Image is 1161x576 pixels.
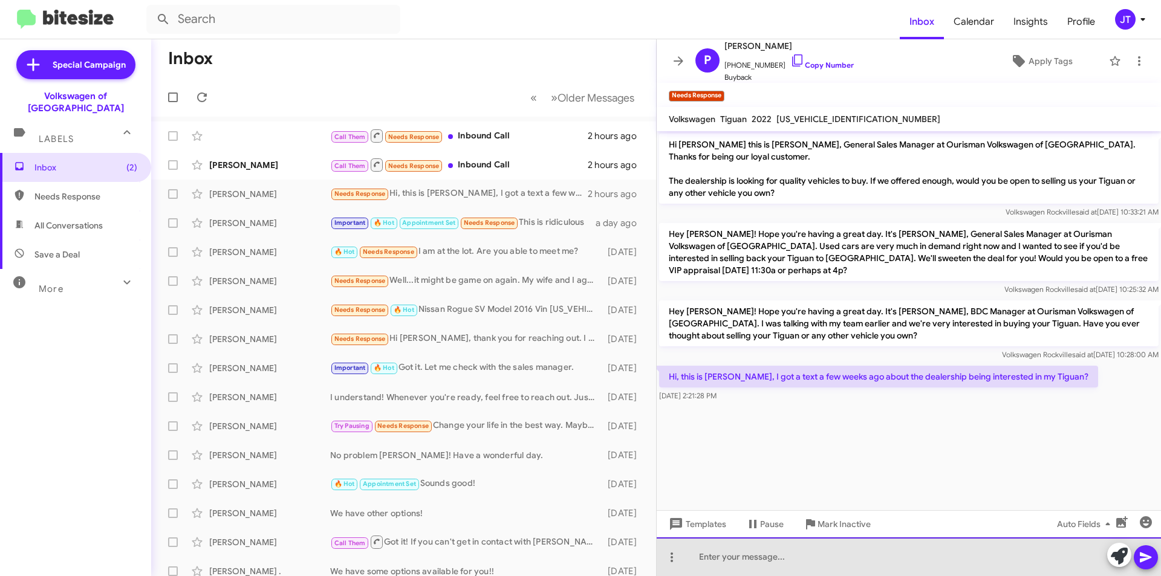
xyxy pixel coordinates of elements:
button: Pause [736,513,793,535]
span: [DATE] 2:21:28 PM [659,391,717,400]
div: [DATE] [602,362,646,374]
span: P [704,51,711,70]
div: [PERSON_NAME] [209,246,330,258]
a: Profile [1058,4,1105,39]
span: [PHONE_NUMBER] [724,53,854,71]
span: Pause [760,513,784,535]
div: [PERSON_NAME] [209,188,330,200]
span: [PERSON_NAME] [724,39,854,53]
span: Apply Tags [1029,50,1073,72]
span: Inbox [34,161,137,173]
button: Apply Tags [979,50,1103,72]
span: Needs Response [334,335,386,343]
span: (2) [126,161,137,173]
div: [PERSON_NAME] [209,507,330,519]
div: No problem [PERSON_NAME]! Have a wonderful day. [330,449,602,461]
span: [US_VEHICLE_IDENTIFICATION_NUMBER] [776,114,940,125]
span: Needs Response [388,133,440,141]
div: [PERSON_NAME] [209,333,330,345]
span: Call Them [334,162,366,170]
a: Insights [1004,4,1058,39]
div: [DATE] [602,246,646,258]
span: Mark Inactive [818,513,871,535]
span: Needs Response [464,219,515,227]
div: Nissan Rogue SV Model 2016 Vin [US_VEHICLE_IDENTIFICATION_NUMBER] [330,303,602,317]
span: Auto Fields [1057,513,1115,535]
span: said at [1075,285,1096,294]
span: All Conversations [34,219,103,231]
span: Try Pausing [334,422,369,430]
button: Templates [657,513,736,535]
div: Change your life in the best way. Maybe next week [330,419,602,433]
nav: Page navigation example [524,85,642,110]
div: [PERSON_NAME] [209,275,330,287]
span: Needs Response [363,248,414,256]
div: Hi, this is [PERSON_NAME], I got a text a few weeks ago about the dealership being interested in ... [330,187,588,201]
span: Important [334,219,366,227]
div: Got it! If you can't get in contact with [PERSON_NAME], feel free to reach out to me. [330,534,602,549]
span: Appointment Set [402,219,455,227]
span: 🔥 Hot [374,364,394,372]
p: Hey [PERSON_NAME]! Hope you're having a great day. It's [PERSON_NAME], General Sales Manager at O... [659,223,1159,281]
span: 🔥 Hot [394,306,414,314]
div: [DATE] [602,275,646,287]
div: I am at the lot. Are you able to meet me? [330,245,602,259]
a: Inbox [900,4,944,39]
span: said at [1076,207,1097,216]
div: [DATE] [602,536,646,548]
div: 2 hours ago [588,159,646,171]
span: Volkswagen [669,114,715,125]
span: 🔥 Hot [334,248,355,256]
span: Important [334,364,366,372]
span: Tiguan [720,114,747,125]
small: Needs Response [669,91,724,102]
span: Special Campaign [53,59,126,71]
span: Volkswagen Rockville [DATE] 10:28:00 AM [1002,350,1159,359]
span: Older Messages [558,91,634,105]
span: Needs Response [334,190,386,198]
span: More [39,283,63,294]
div: 2 hours ago [588,130,646,142]
span: Needs Response [334,277,386,285]
span: Save a Deal [34,248,80,260]
span: Needs Response [388,162,440,170]
a: Calendar [944,4,1004,39]
button: Mark Inactive [793,513,880,535]
span: Appointment Set [363,480,416,488]
a: Copy Number [790,60,854,70]
div: [PERSON_NAME] [209,449,330,461]
span: 🔥 Hot [374,219,394,227]
div: [DATE] [602,478,646,490]
span: 2022 [752,114,772,125]
div: [DATE] [602,420,646,432]
div: We have other options! [330,507,602,519]
button: Previous [523,85,544,110]
div: [PERSON_NAME] [209,304,330,316]
span: Needs Response [334,306,386,314]
div: a day ago [596,217,646,229]
div: [DATE] [602,449,646,461]
div: [PERSON_NAME] [209,478,330,490]
div: 2 hours ago [588,188,646,200]
span: Needs Response [34,190,137,202]
input: Search [146,5,400,34]
div: Inbound Call [330,157,588,172]
div: [PERSON_NAME] [209,391,330,403]
span: Volkswagen Rockville [DATE] 10:33:21 AM [1006,207,1159,216]
p: Hi, this is [PERSON_NAME], I got a text a few weeks ago about the dealership being interested in ... [659,366,1098,387]
div: Hi [PERSON_NAME], thank you for reaching out. I was able to find a better deal for the car, and d... [330,332,602,346]
div: [DATE] [602,304,646,316]
p: Hey [PERSON_NAME]! Hope you're having a great day. It's [PERSON_NAME], BDC Manager at Ourisman Vo... [659,300,1159,346]
h1: Inbox [168,49,213,68]
button: JT [1105,9,1148,30]
div: Well...it might be game on again. My wife and I agreed for me to take her gas car on weekends for... [330,274,602,288]
div: [DATE] [602,333,646,345]
button: Next [544,85,642,110]
div: JT [1115,9,1136,30]
button: Auto Fields [1047,513,1125,535]
span: « [530,90,537,105]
